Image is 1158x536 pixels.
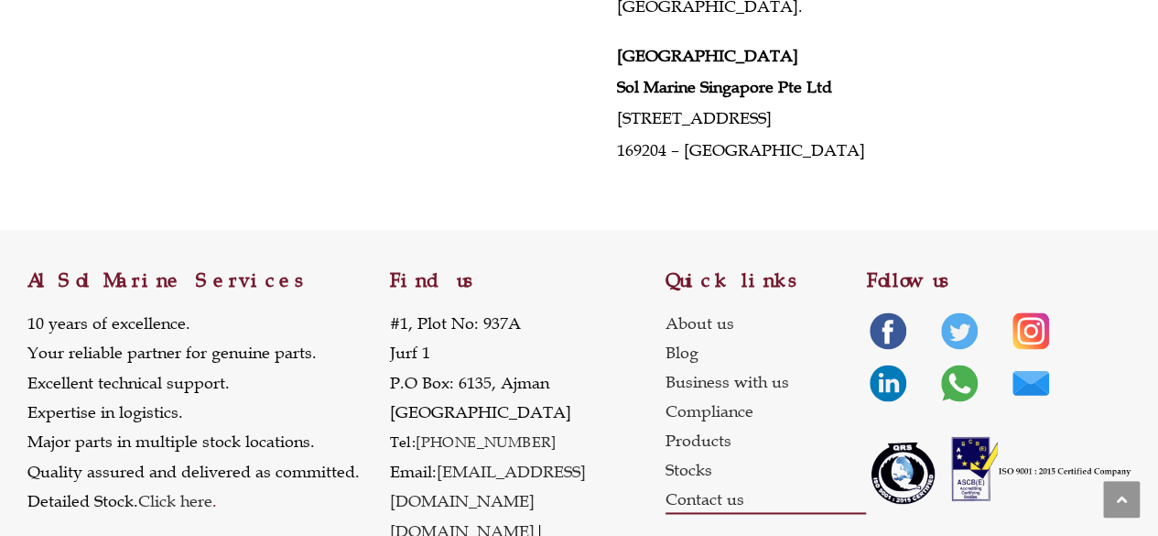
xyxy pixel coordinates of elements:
a: Products [666,426,867,455]
strong: [GEOGRAPHIC_DATA] [617,46,798,66]
h2: Find us [389,271,665,290]
a: [PHONE_NUMBER] [416,432,557,451]
p: [STREET_ADDRESS] 169204 – [GEOGRAPHIC_DATA] [617,40,1099,166]
h2: Quick links [666,271,867,290]
p: 10 years of excellence. Your reliable partner for genuine parts. Excellent technical support. Exp... [27,309,360,517]
a: Blog [666,338,867,367]
a: Business with us [666,367,867,397]
span: . [138,491,217,511]
a: Scroll to the top of the page [1103,481,1140,518]
a: Contact us [666,485,867,514]
a: Compliance [666,397,867,426]
strong: Sol Marine Singapore Pte Ltd [617,77,832,97]
span: Tel: [389,432,416,451]
h2: Al Sol Marine Services [27,271,389,290]
a: About us [666,309,867,338]
a: [EMAIL_ADDRESS][DOMAIN_NAME] [389,462,585,511]
a: Click here [138,491,212,511]
h2: Follow us [866,271,1131,290]
a: Stocks [666,455,867,485]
